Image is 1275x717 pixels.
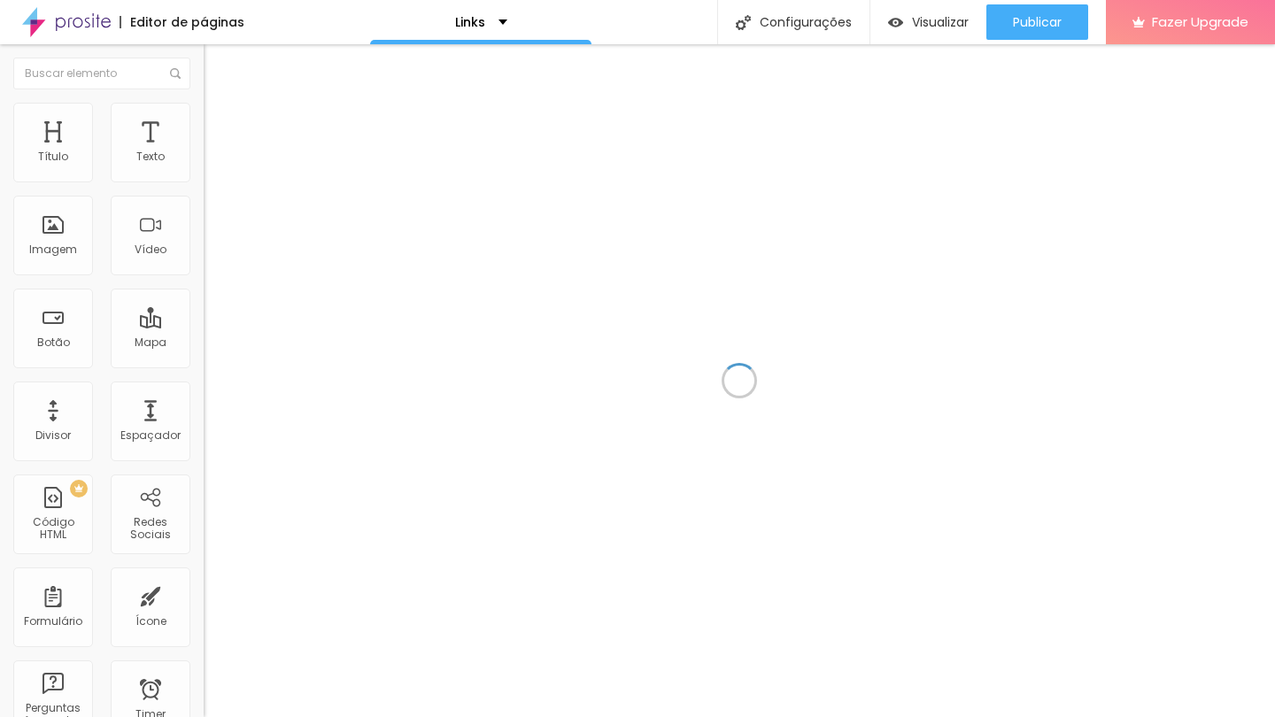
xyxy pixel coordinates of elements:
span: Visualizar [912,15,969,29]
div: Ícone [135,615,166,628]
button: Visualizar [870,4,986,40]
img: Icone [170,68,181,79]
img: view-1.svg [888,15,903,30]
input: Buscar elemento [13,58,190,89]
div: Espaçador [120,429,181,442]
div: Botão [37,336,70,349]
div: Formulário [24,615,82,628]
div: Editor de páginas [120,16,244,28]
p: Links [455,16,485,28]
span: Publicar [1013,15,1062,29]
div: Código HTML [18,516,88,542]
div: Divisor [35,429,71,442]
div: Imagem [29,243,77,256]
img: Icone [736,15,751,30]
div: Mapa [135,336,166,349]
div: Texto [136,150,165,163]
div: Vídeo [135,243,166,256]
div: Redes Sociais [115,516,185,542]
span: Fazer Upgrade [1152,14,1248,29]
button: Publicar [986,4,1088,40]
div: Título [38,150,68,163]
